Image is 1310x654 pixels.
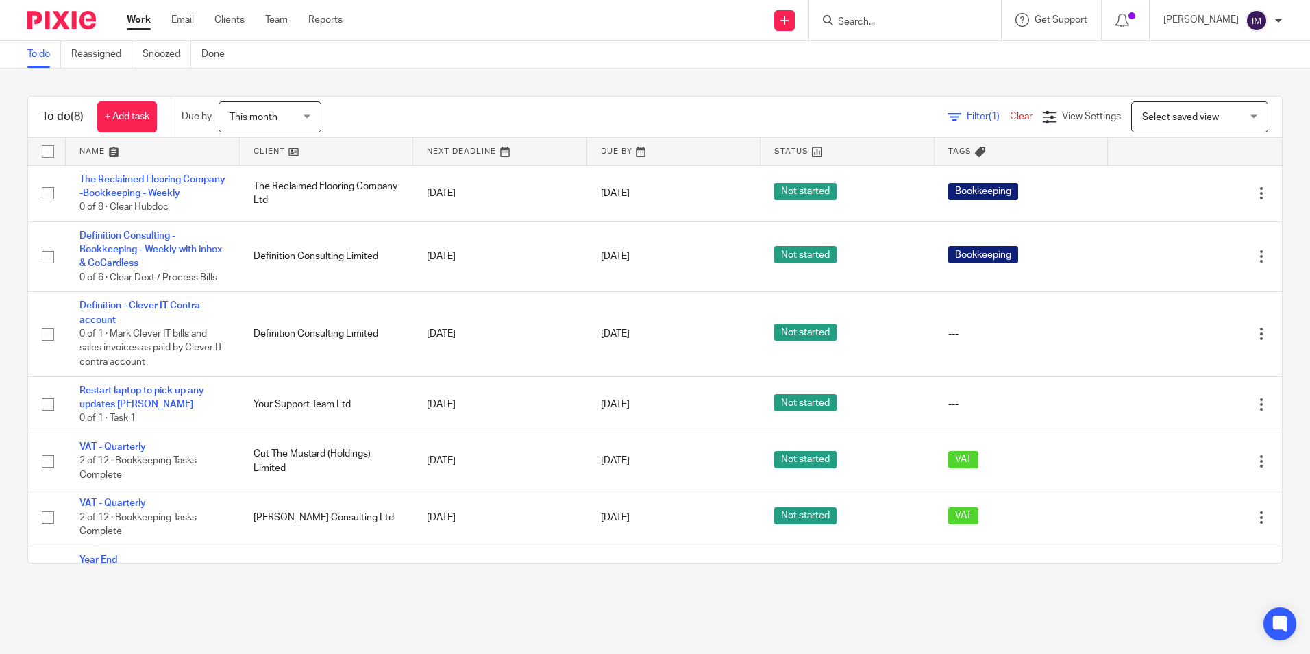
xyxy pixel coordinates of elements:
[601,456,630,465] span: [DATE]
[71,111,84,122] span: (8)
[601,252,630,261] span: [DATE]
[601,400,630,409] span: [DATE]
[413,165,587,221] td: [DATE]
[79,329,223,367] span: 0 of 1 · Mark Clever IT bills and sales invoices as paid by Clever IT contra account
[774,183,837,200] span: Not started
[967,112,1010,121] span: Filter
[774,507,837,524] span: Not started
[240,165,414,221] td: The Reclaimed Flooring Company Ltd
[989,112,1000,121] span: (1)
[1010,112,1033,121] a: Clear
[79,555,117,565] a: Year End
[143,41,191,68] a: Snoozed
[79,498,146,508] a: VAT - Quarterly
[413,546,587,602] td: [DATE]
[413,376,587,433] td: [DATE]
[948,246,1018,263] span: Bookkeeping
[601,329,630,339] span: [DATE]
[79,301,200,324] a: Definition - Clever IT Contra account
[79,202,169,212] span: 0 of 8 · Clear Hubdoc
[79,456,197,480] span: 2 of 12 · Bookkeeping Tasks Complete
[413,292,587,376] td: [DATE]
[79,386,204,409] a: Restart laptop to pick up any updates [PERSON_NAME]
[240,489,414,546] td: [PERSON_NAME] Consulting Ltd
[774,324,837,341] span: Not started
[948,507,978,524] span: VAT
[230,112,277,122] span: This month
[79,513,197,537] span: 2 of 12 · Bookkeeping Tasks Complete
[948,147,972,155] span: Tags
[127,13,151,27] a: Work
[79,175,225,198] a: The Reclaimed Flooring Company -Bookkeeping - Weekly
[948,183,1018,200] span: Bookkeeping
[837,16,960,29] input: Search
[71,41,132,68] a: Reassigned
[413,489,587,546] td: [DATE]
[240,221,414,292] td: Definition Consulting Limited
[240,433,414,489] td: Cut The Mustard (Holdings) Limited
[774,394,837,411] span: Not started
[97,101,157,132] a: + Add task
[171,13,194,27] a: Email
[240,376,414,433] td: Your Support Team Ltd
[27,41,61,68] a: To do
[27,11,96,29] img: Pixie
[240,546,414,602] td: Digby&Thompson Ltd
[79,413,136,423] span: 0 of 1 · Task 1
[413,221,587,292] td: [DATE]
[308,13,343,27] a: Reports
[1035,15,1087,25] span: Get Support
[79,442,146,452] a: VAT - Quarterly
[240,292,414,376] td: Definition Consulting Limited
[948,398,1095,411] div: ---
[79,273,217,282] span: 0 of 6 · Clear Dext / Process Bills
[1062,112,1121,121] span: View Settings
[1163,13,1239,27] p: [PERSON_NAME]
[1246,10,1268,32] img: svg%3E
[948,451,978,468] span: VAT
[948,327,1095,341] div: ---
[182,110,212,123] p: Due by
[774,246,837,263] span: Not started
[601,189,630,198] span: [DATE]
[201,41,235,68] a: Done
[413,433,587,489] td: [DATE]
[214,13,245,27] a: Clients
[265,13,288,27] a: Team
[79,231,222,269] a: Definition Consulting - Bookkeeping - Weekly with inbox & GoCardless
[601,513,630,522] span: [DATE]
[774,451,837,468] span: Not started
[42,110,84,124] h1: To do
[1142,112,1219,122] span: Select saved view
